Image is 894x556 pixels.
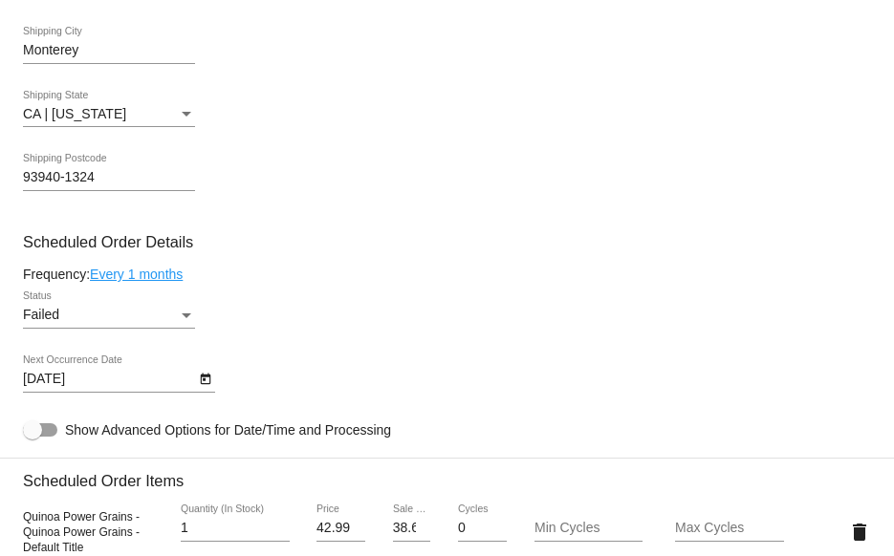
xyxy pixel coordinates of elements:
[90,267,183,282] a: Every 1 months
[534,521,643,536] input: Min Cycles
[23,233,871,251] h3: Scheduled Order Details
[23,106,126,121] span: CA | [US_STATE]
[195,368,215,388] button: Open calendar
[23,510,140,554] span: Quinoa Power Grains - Quinoa Power Grains - Default Title
[23,267,871,282] div: Frequency:
[316,521,365,536] input: Price
[23,372,195,387] input: Next Occurrence Date
[458,521,507,536] input: Cycles
[393,521,431,536] input: Sale Price
[23,307,59,322] span: Failed
[181,521,290,536] input: Quantity (In Stock)
[23,107,195,122] mat-select: Shipping State
[848,521,871,544] mat-icon: delete
[23,458,871,490] h3: Scheduled Order Items
[23,170,195,185] input: Shipping Postcode
[65,420,391,439] span: Show Advanced Options for Date/Time and Processing
[675,521,784,536] input: Max Cycles
[23,308,195,323] mat-select: Status
[23,43,195,58] input: Shipping City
